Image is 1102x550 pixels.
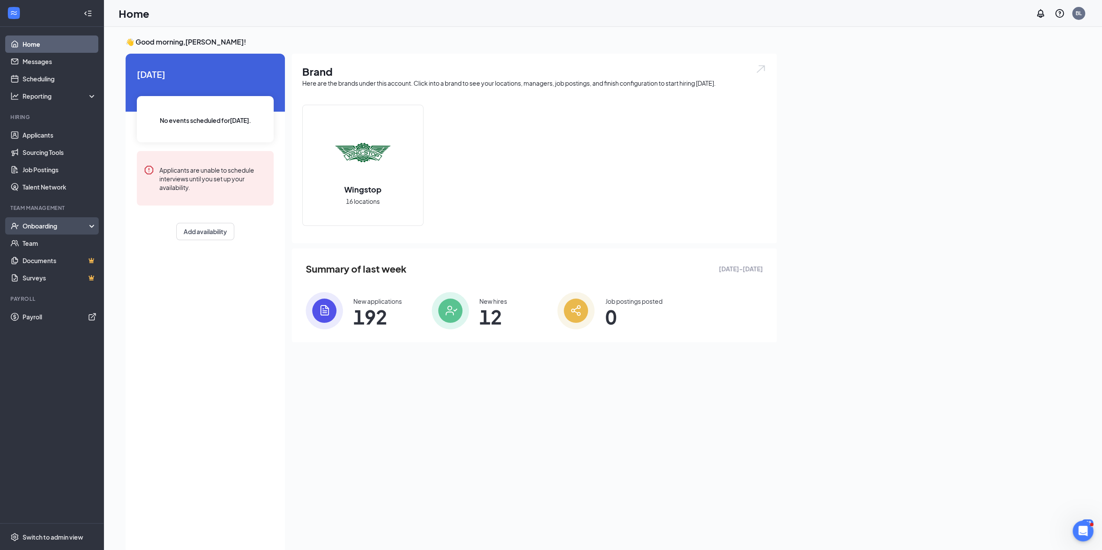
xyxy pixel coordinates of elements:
div: Reporting [23,92,97,100]
a: Scheduling [23,70,97,87]
a: Job Postings [23,161,97,178]
a: PayrollExternalLink [23,308,97,325]
span: 12 [479,309,507,325]
svg: Settings [10,533,19,541]
a: Team [23,235,97,252]
div: New hires [479,297,507,306]
span: [DATE] [137,68,274,81]
svg: QuestionInfo [1054,8,1065,19]
img: open.6027fd2a22e1237b5b06.svg [755,64,766,74]
div: Team Management [10,204,95,212]
iframe: Intercom live chat [1073,521,1093,541]
span: Summary of last week [306,261,407,277]
span: 16 locations [346,196,380,206]
img: Wingstop [335,125,391,180]
span: No events scheduled for [DATE] . [160,116,251,125]
div: BL [1076,10,1082,17]
h3: 👋 Good morning, [PERSON_NAME] ! [126,37,777,47]
img: icon [432,292,469,329]
button: Add availability [176,223,234,240]
img: icon [557,292,595,329]
svg: WorkstreamLogo [10,9,18,17]
div: Job postings posted [605,297,662,306]
span: 192 [353,309,402,325]
span: 0 [605,309,662,325]
a: Messages [23,53,97,70]
div: Here are the brands under this account. Click into a brand to see your locations, managers, job p... [302,79,766,87]
a: Applicants [23,126,97,144]
a: Home [23,35,97,53]
div: New applications [353,297,402,306]
h2: Wingstop [336,184,390,195]
div: Payroll [10,295,95,302]
a: SurveysCrown [23,269,97,286]
div: Switch to admin view [23,533,83,541]
svg: Notifications [1035,8,1046,19]
h1: Brand [302,64,766,79]
h1: Home [119,6,149,21]
a: Sourcing Tools [23,144,97,161]
img: icon [306,292,343,329]
svg: Analysis [10,92,19,100]
div: Applicants are unable to schedule interviews until you set up your availability. [159,165,267,192]
a: Talent Network [23,178,97,196]
svg: Collapse [84,9,92,18]
svg: Error [144,165,154,175]
div: 108 [1081,519,1093,527]
svg: UserCheck [10,222,19,230]
div: Onboarding [23,222,89,230]
div: Hiring [10,113,95,121]
span: [DATE] - [DATE] [719,264,763,273]
a: DocumentsCrown [23,252,97,269]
